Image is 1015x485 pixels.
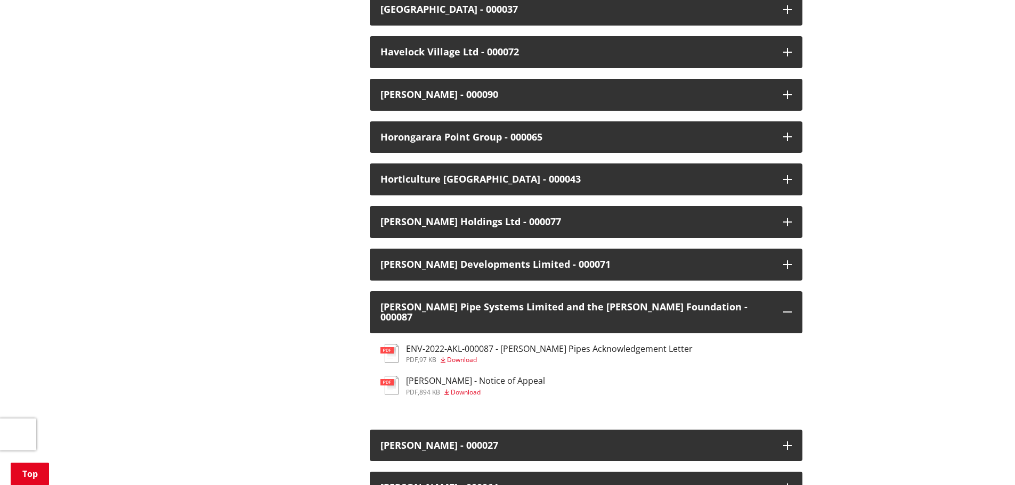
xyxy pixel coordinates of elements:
button: [PERSON_NAME] Pipe Systems Limited and the [PERSON_NAME] Foundation - 000087 [370,291,802,334]
iframe: Messenger Launcher [966,440,1004,479]
button: Horongarara Point Group - 000065 [370,121,802,153]
button: [PERSON_NAME] Developments Limited - 000071 [370,249,802,281]
div: , [406,357,693,363]
div: [GEOGRAPHIC_DATA] - 000037 [380,4,773,15]
a: [PERSON_NAME] - Notice of Appeal pdf,894 KB Download [380,376,545,395]
span: Download [447,355,477,364]
div: [PERSON_NAME] - 000090 [380,89,773,100]
button: Havelock Village Ltd - 000072 [370,36,802,68]
img: document-pdf.svg [380,344,399,363]
div: [PERSON_NAME] Holdings Ltd - 000077 [380,217,773,227]
span: pdf [406,388,418,397]
button: Horticulture [GEOGRAPHIC_DATA] - 000043 [370,163,802,195]
button: [PERSON_NAME] - 000027 [370,430,802,462]
h3: [PERSON_NAME] - Notice of Appeal [406,376,545,386]
div: Horticulture [GEOGRAPHIC_DATA] - 000043 [380,174,773,185]
a: ENV-2022-AKL-000087 - [PERSON_NAME] Pipes Acknowledgement Letter pdf,97 KB Download [380,344,693,363]
div: Horongarara Point Group - 000065 [380,132,773,143]
a: Top [11,463,49,485]
div: , [406,389,545,396]
h3: ENV-2022-AKL-000087 - [PERSON_NAME] Pipes Acknowledgement Letter [406,344,693,354]
div: [PERSON_NAME] Developments Limited - 000071 [380,259,773,270]
span: Download [451,388,481,397]
span: 894 KB [419,388,440,397]
div: [PERSON_NAME] - 000027 [380,440,773,451]
div: [PERSON_NAME] Pipe Systems Limited and the [PERSON_NAME] Foundation - 000087 [380,302,773,323]
span: 97 KB [419,355,436,364]
img: document-pdf.svg [380,376,399,394]
div: Havelock Village Ltd - 000072 [380,47,773,57]
button: [PERSON_NAME] - 000090 [370,79,802,111]
button: [PERSON_NAME] Holdings Ltd - 000077 [370,206,802,238]
span: pdf [406,355,418,364]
